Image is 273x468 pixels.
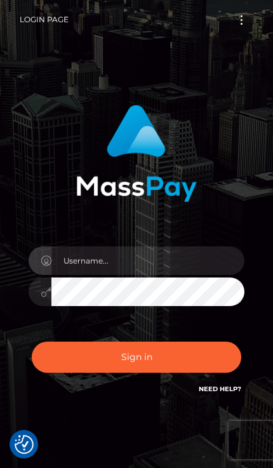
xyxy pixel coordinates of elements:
[76,105,197,202] img: MassPay Login
[199,385,241,393] a: Need Help?
[51,246,244,275] input: Username...
[15,435,34,454] img: Revisit consent button
[230,11,253,29] button: Toggle navigation
[20,6,69,33] a: Login Page
[32,342,241,373] button: Sign in
[15,435,34,454] button: Consent Preferences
